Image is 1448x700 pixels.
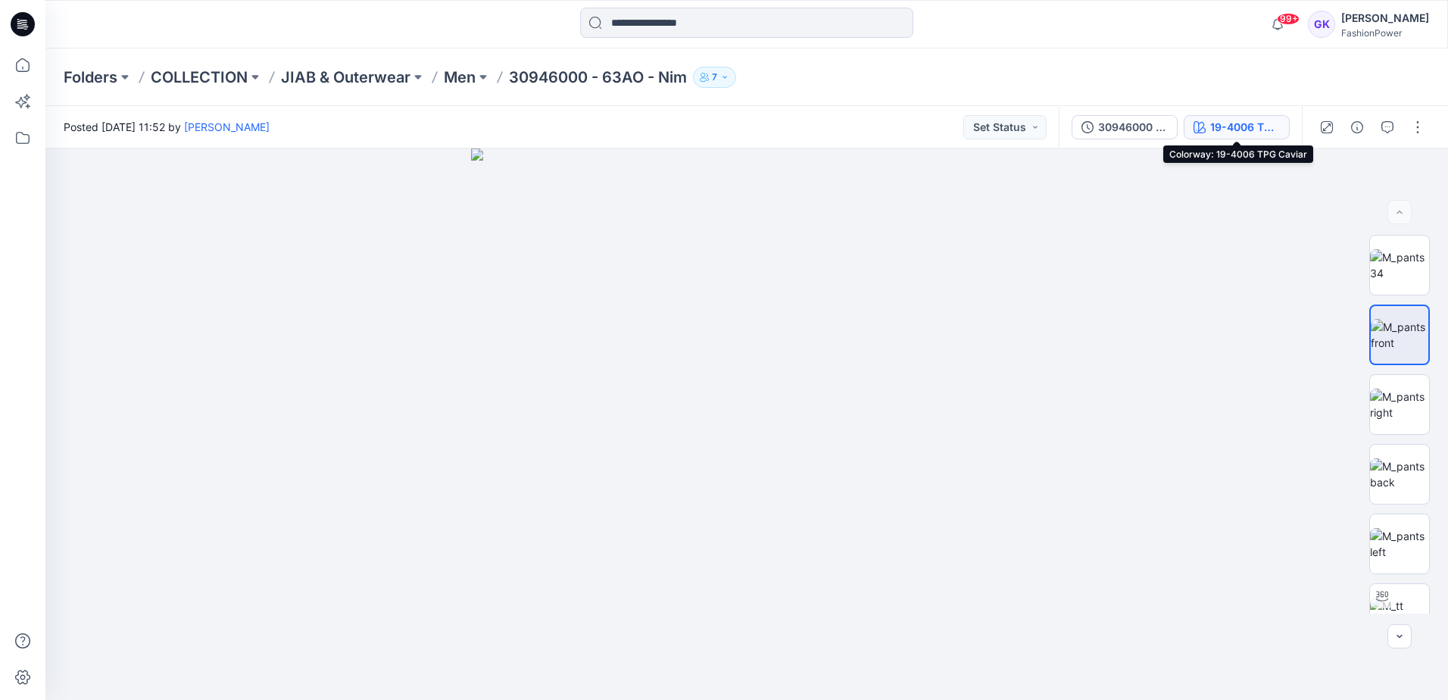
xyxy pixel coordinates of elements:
a: [PERSON_NAME] [184,120,270,133]
img: M_tt pants [1370,598,1429,630]
img: M_pants front [1371,319,1428,351]
button: Details [1345,115,1369,139]
div: FashionPower [1341,27,1429,39]
div: 30946000 - 63AO - Nim [1098,119,1168,136]
p: 30946000 - 63AO - Nim [509,67,687,88]
div: [PERSON_NAME] [1341,9,1429,27]
img: eyJhbGciOiJIUzI1NiIsImtpZCI6IjAiLCJzbHQiOiJzZXMiLCJ0eXAiOiJKV1QifQ.eyJkYXRhIjp7InR5cGUiOiJzdG9yYW... [471,148,1022,700]
div: GK [1308,11,1335,38]
a: COLLECTION [151,67,248,88]
a: Folders [64,67,117,88]
img: M_pants right [1370,389,1429,420]
img: M_pants left [1370,528,1429,560]
span: Posted [DATE] 11:52 by [64,119,270,135]
a: JIAB & Outerwear [281,67,410,88]
img: M_pants back [1370,458,1429,490]
button: 7 [693,67,736,88]
a: Men [444,67,476,88]
span: 99+ [1277,13,1300,25]
button: 30946000 - 63AO - Nim [1072,115,1178,139]
img: M_pants 34 [1370,249,1429,281]
button: 19-4006 TPG Caviar [1184,115,1290,139]
p: 7 [712,69,717,86]
div: 19-4006 TPG Caviar [1210,119,1280,136]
